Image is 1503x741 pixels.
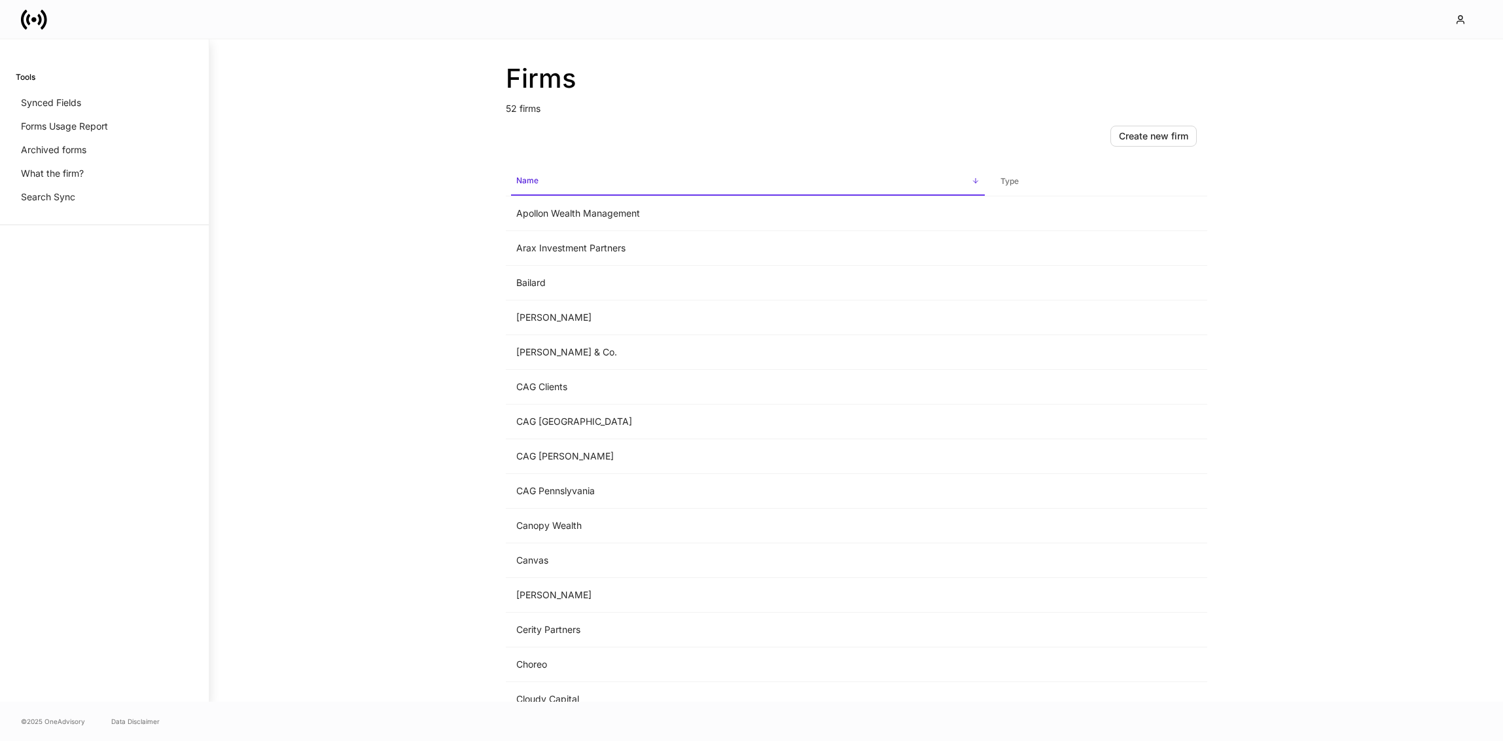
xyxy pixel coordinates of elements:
a: What the firm? [16,162,193,185]
td: Choreo [506,647,990,682]
td: Bailard [506,266,990,300]
div: Create new firm [1119,132,1188,141]
td: Canvas [506,543,990,578]
p: Search Sync [21,190,75,204]
p: Archived forms [21,143,86,156]
a: Archived forms [16,138,193,162]
p: What the firm? [21,167,84,180]
h6: Tools [16,71,35,83]
td: CAG [GEOGRAPHIC_DATA] [506,405,990,439]
td: [PERSON_NAME] [506,578,990,613]
a: Search Sync [16,185,193,209]
span: Name [511,168,985,196]
td: Cloudy Capital [506,682,990,717]
a: Forms Usage Report [16,115,193,138]
td: Cerity Partners [506,613,990,647]
h6: Type [1000,175,1019,187]
td: CAG Pennslyvania [506,474,990,509]
td: Arax Investment Partners [506,231,990,266]
p: 52 firms [506,94,1207,115]
td: CAG [PERSON_NAME] [506,439,990,474]
td: CAG Clients [506,370,990,405]
p: Forms Usage Report [21,120,108,133]
span: © 2025 OneAdvisory [21,716,85,727]
td: [PERSON_NAME] [506,300,990,335]
td: Canopy Wealth [506,509,990,543]
td: [PERSON_NAME] & Co. [506,335,990,370]
td: Apollon Wealth Management [506,196,990,231]
p: Synced Fields [21,96,81,109]
h2: Firms [506,63,1207,94]
a: Synced Fields [16,91,193,115]
h6: Name [516,174,539,187]
span: Type [995,168,1202,195]
a: Data Disclaimer [111,716,160,727]
button: Create new firm [1110,126,1197,147]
